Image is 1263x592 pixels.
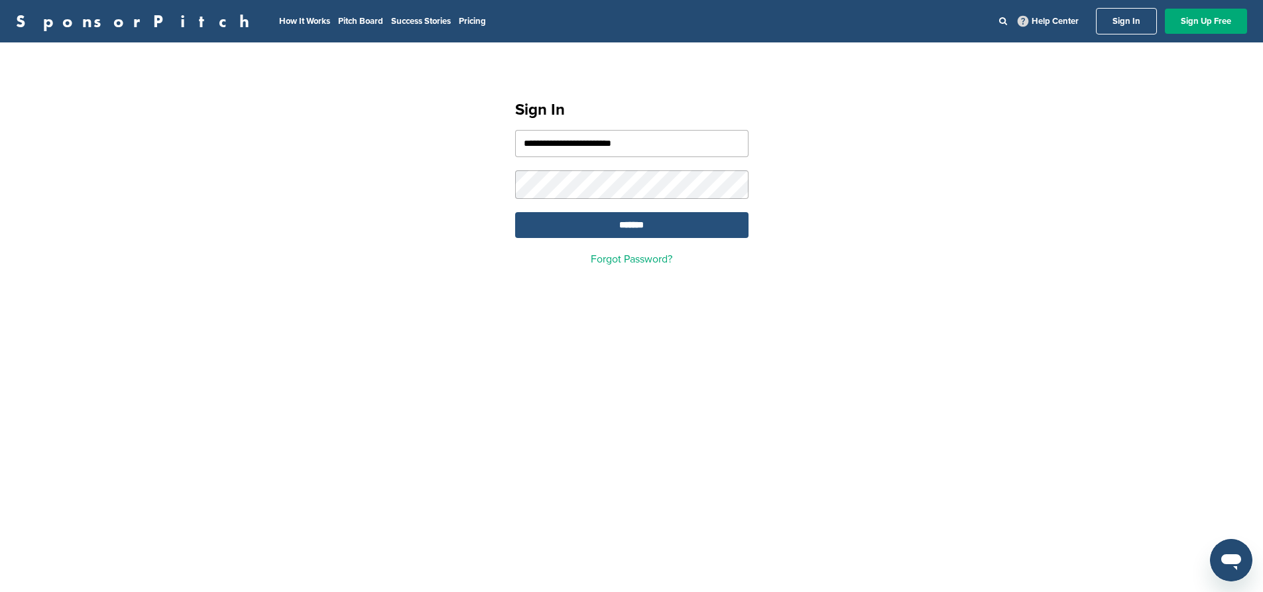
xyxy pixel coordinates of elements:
iframe: Button to launch messaging window [1210,539,1252,581]
a: How It Works [279,16,330,27]
a: Pitch Board [338,16,383,27]
a: SponsorPitch [16,13,258,30]
h1: Sign In [515,98,749,122]
a: Sign In [1096,8,1157,34]
a: Success Stories [391,16,451,27]
a: Pricing [459,16,486,27]
a: Help Center [1015,13,1081,29]
a: Forgot Password? [591,253,672,266]
a: Sign Up Free [1165,9,1247,34]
